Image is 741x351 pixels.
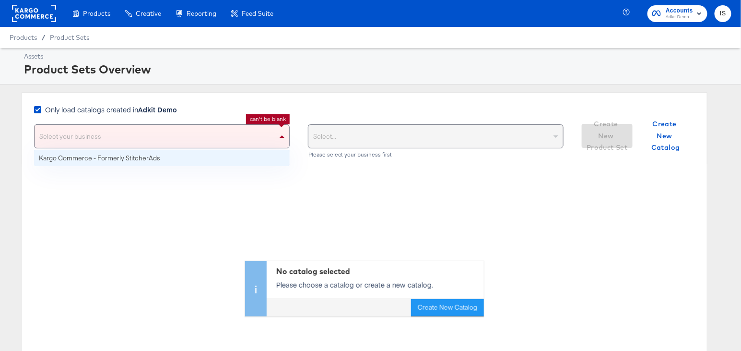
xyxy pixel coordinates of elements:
[640,124,691,148] button: Create New Catalog
[308,125,563,148] div: Select...
[39,154,285,163] div: Kargo Commerce - Formerly StitcherAds
[138,105,177,114] strong: Adkit Demo
[276,266,479,277] div: No catalog selected
[24,52,729,61] div: Assets
[34,150,290,167] div: Kargo Commerce - Formerly StitcherAds
[666,13,693,21] span: Adkit Demo
[666,6,693,16] span: Accounts
[644,118,687,154] span: Create New Catalog
[276,280,479,290] p: Please choose a catalog or create a new catalog.
[136,10,161,17] span: Creative
[242,10,273,17] span: Feed Suite
[83,10,110,17] span: Products
[45,105,177,114] span: Only load catalogs created in
[10,34,37,41] span: Products
[35,125,289,148] div: Select your business
[715,5,731,22] button: IS
[308,151,564,158] div: Please select your business first
[24,61,729,77] div: Product Sets Overview
[647,5,707,22] button: AccountsAdkit Demo
[411,299,484,316] button: Create New Catalog
[37,34,50,41] span: /
[187,10,216,17] span: Reporting
[718,8,728,19] span: IS
[250,115,286,123] li: can't be blank
[50,34,89,41] a: Product Sets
